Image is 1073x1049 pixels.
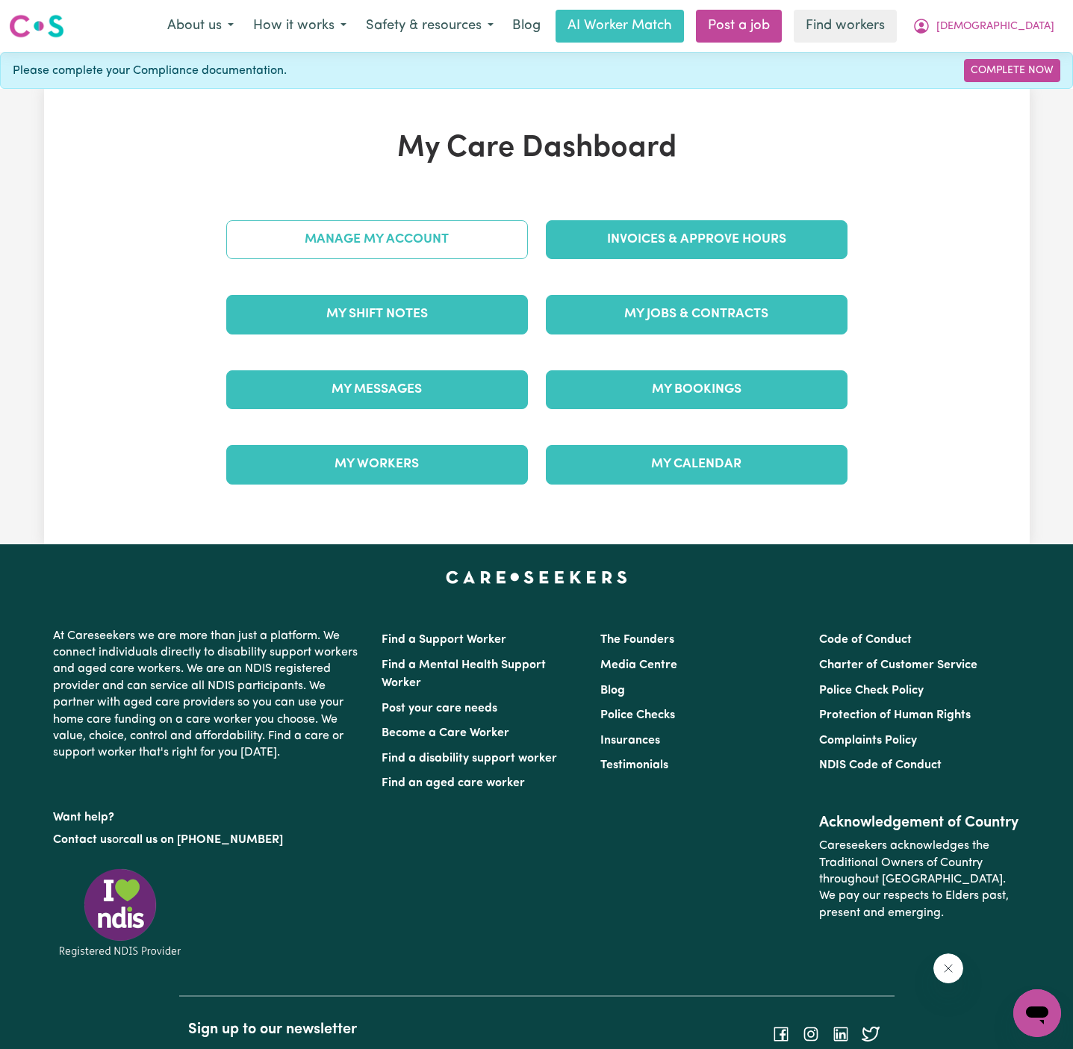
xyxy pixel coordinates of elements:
[794,10,897,43] a: Find workers
[936,19,1054,35] span: [DEMOGRAPHIC_DATA]
[903,10,1064,42] button: My Account
[188,1021,528,1039] h2: Sign up to our newsletter
[600,659,677,671] a: Media Centre
[802,1027,820,1039] a: Follow Careseekers on Instagram
[503,10,550,43] a: Blog
[226,295,528,334] a: My Shift Notes
[243,10,356,42] button: How it works
[546,295,847,334] a: My Jobs & Contracts
[9,13,64,40] img: Careseekers logo
[53,826,364,854] p: or
[819,759,942,771] a: NDIS Code of Conduct
[832,1027,850,1039] a: Follow Careseekers on LinkedIn
[600,709,675,721] a: Police Checks
[819,814,1020,832] h2: Acknowledgement of Country
[819,735,917,747] a: Complaints Policy
[382,753,557,765] a: Find a disability support worker
[356,10,503,42] button: Safety & resources
[964,59,1060,82] a: Complete Now
[382,703,497,715] a: Post your care needs
[556,10,684,43] a: AI Worker Match
[819,685,924,697] a: Police Check Policy
[546,220,847,259] a: Invoices & Approve Hours
[53,866,187,959] img: Registered NDIS provider
[382,659,546,689] a: Find a Mental Health Support Worker
[382,634,506,646] a: Find a Support Worker
[226,220,528,259] a: Manage My Account
[9,9,64,43] a: Careseekers logo
[123,834,283,846] a: call us on [PHONE_NUMBER]
[696,10,782,43] a: Post a job
[53,834,112,846] a: Contact us
[226,370,528,409] a: My Messages
[158,10,243,42] button: About us
[600,685,625,697] a: Blog
[382,727,509,739] a: Become a Care Worker
[600,735,660,747] a: Insurances
[1013,989,1061,1037] iframe: Button to launch messaging window
[819,832,1020,927] p: Careseekers acknowledges the Traditional Owners of Country throughout [GEOGRAPHIC_DATA]. We pay o...
[819,709,971,721] a: Protection of Human Rights
[546,445,847,484] a: My Calendar
[819,634,912,646] a: Code of Conduct
[546,370,847,409] a: My Bookings
[382,777,525,789] a: Find an aged care worker
[862,1027,880,1039] a: Follow Careseekers on Twitter
[446,571,627,583] a: Careseekers home page
[933,953,963,983] iframe: Close message
[600,759,668,771] a: Testimonials
[819,659,977,671] a: Charter of Customer Service
[217,131,856,166] h1: My Care Dashboard
[772,1027,790,1039] a: Follow Careseekers on Facebook
[53,622,364,768] p: At Careseekers we are more than just a platform. We connect individuals directly to disability su...
[53,803,364,826] p: Want help?
[9,10,90,22] span: Need any help?
[13,62,287,80] span: Please complete your Compliance documentation.
[600,634,674,646] a: The Founders
[226,445,528,484] a: My Workers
